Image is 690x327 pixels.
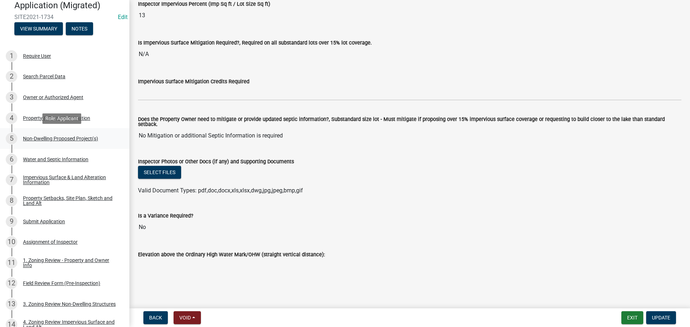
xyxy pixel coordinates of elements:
[149,315,162,321] span: Back
[646,311,676,324] button: Update
[621,311,643,324] button: Exit
[23,196,118,206] div: Property Setbacks, Site Plan, Sketch and Land Alt
[6,195,17,206] div: 8
[6,71,17,82] div: 2
[179,315,191,321] span: Void
[118,14,128,20] wm-modal-confirm: Edit Application Number
[6,154,17,165] div: 6
[138,117,681,127] label: Does the Property Owner need to mitigate or provide updated septic information?, Substandard size...
[23,258,118,268] div: 1. Zoning Review - Property and Owner Info
[66,26,93,32] wm-modal-confirm: Notes
[138,41,372,46] label: Is Impervious Surface Mitigation Required?, Required on all substandard lots over 15% lot coverage.
[14,14,115,20] span: SITE2021-1734
[23,239,78,244] div: Assignment of Inspector
[23,95,83,100] div: Owner or Authorized Agent
[23,74,65,79] div: Search Parcel Data
[6,236,17,248] div: 10
[138,79,249,84] label: Impervious Surface Mitigation Credits Required
[6,257,17,268] div: 11
[23,116,90,121] div: Property & Owner Information
[138,214,193,219] label: Is a Variance Required?
[138,252,325,257] label: Elevation above the Ordinary High Water Mark/OHW (straight vertical distance):
[14,22,63,35] button: View Summary
[6,50,17,62] div: 1
[23,219,65,224] div: Submit Application
[6,92,17,103] div: 3
[23,302,116,307] div: 3. Zoning Review Non-Dwelling Structures
[23,157,88,162] div: Water and Septic Information
[23,175,118,185] div: Impervious Surface & Land Alteration Information
[6,112,17,124] div: 4
[138,159,294,164] label: Inspector Photos or Other Docs (if any) and Supporting Documents
[118,14,128,20] a: Edit
[6,174,17,186] div: 7
[23,136,98,141] div: Non-Dwelling Proposed Project(s)
[14,26,63,32] wm-modal-confirm: Summary
[143,311,168,324] button: Back
[138,187,303,194] span: Valid Document Types: pdf,doc,docx,xls,xlsx,dwg,jpg,jpeg,bmp,gif
[138,166,181,179] button: Select files
[66,22,93,35] button: Notes
[23,281,100,286] div: Field Review Form (Pre-Inspection)
[42,113,81,124] div: Role: Applicant
[6,298,17,310] div: 13
[6,133,17,144] div: 5
[138,2,270,7] label: Inspector Impervious Percent (Imp Sq ft / Lot Size Sq ft)
[23,53,51,59] div: Require User
[652,315,670,321] span: Update
[6,216,17,227] div: 9
[174,311,201,324] button: Void
[6,277,17,289] div: 12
